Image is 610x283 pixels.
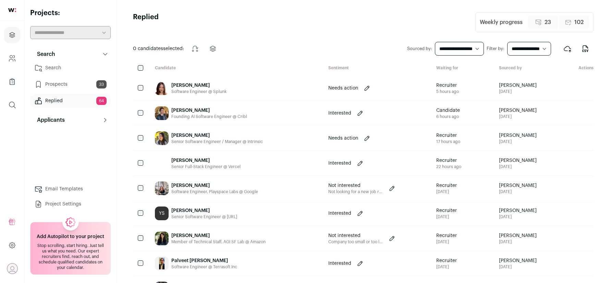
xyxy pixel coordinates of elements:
[577,40,594,57] button: Export to CSV
[171,189,258,194] div: Software Engineer, Playspace Labs @ Google
[436,157,461,164] span: Recruiter
[499,207,537,214] span: [PERSON_NAME]
[30,78,111,91] a: Prospects33
[499,107,537,114] span: [PERSON_NAME]
[431,65,493,72] div: Waiting for
[499,114,537,119] span: [DATE]
[171,239,266,245] div: Member of Technical Staff, AGI SF Lab @ Amazon
[96,97,107,105] span: 64
[171,214,237,220] div: Senior Software Engineer @ [URL]
[493,65,569,72] div: Sourced by
[436,189,457,194] div: [DATE]
[328,239,383,245] p: Company too small or too large
[149,65,323,72] div: Candidate
[171,82,227,89] div: [PERSON_NAME]
[436,132,460,139] span: Recruiter
[96,80,107,89] span: 33
[33,50,55,58] p: Search
[499,239,537,245] span: [DATE]
[499,264,537,270] span: [DATE]
[499,89,537,94] span: [DATE]
[499,82,537,89] span: [PERSON_NAME]
[171,182,258,189] div: [PERSON_NAME]
[323,65,430,72] div: Sentiment
[133,46,163,51] span: 0 candidates
[171,257,237,264] div: Palveet [PERSON_NAME]
[155,257,169,270] img: e38b51750f45fea19adb0643245c9ba049ced606e93755a824a6c2d243513960
[7,263,18,274] button: Open dropdown
[171,164,241,169] div: Senior Full-Stack Engineer @ Vercel
[171,107,247,114] div: [PERSON_NAME]
[133,45,184,52] span: selected:
[4,27,20,43] a: Projects
[328,210,351,217] p: Interested
[569,65,594,72] div: Actions
[171,232,266,239] div: [PERSON_NAME]
[499,232,537,239] span: [PERSON_NAME]
[574,18,584,26] span: 102
[171,157,241,164] div: [PERSON_NAME]
[436,82,459,89] span: Recruiter
[499,139,537,144] span: [DATE]
[499,164,537,169] span: [DATE]
[171,139,263,144] div: Senior Software Engineer / Manager @ Intrinsic
[155,156,169,170] img: b52d1b1992e203d41c8a6729496084778006600ecec2c7eaf3a861999f046cde.jpg
[155,207,169,220] div: YS
[436,232,457,239] span: Recruiter
[155,131,169,145] img: 09a9538ba75489e4b34116c7907dce4b449188d3e5e869a43def3ef82523c829
[33,116,65,124] p: Applicants
[499,189,537,194] span: [DATE]
[30,61,111,75] a: Search
[171,132,263,139] div: [PERSON_NAME]
[328,85,358,92] p: Needs action
[133,12,159,32] h1: Replied
[480,18,523,26] div: Weekly progress
[171,89,227,94] div: Software Engineer @ Splunk
[30,8,111,18] h2: Projects:
[171,114,247,119] div: Founding AI Software Engineer @ Cribl
[436,207,457,214] span: Recruiter
[155,106,169,120] img: db02d79d8568f4472d45033c0b9c625e658d2abc8f671131f350da03ea0864ca.jpg
[436,164,461,169] div: 22 hours ago
[499,257,537,264] span: [PERSON_NAME]
[30,222,111,275] a: Add Autopilot to your project Stop scrolling, start hiring. Just tell us what you need. Our exper...
[4,73,20,90] a: Company Lists
[436,139,460,144] div: 17 hours ago
[328,160,351,167] p: Interested
[436,89,459,94] div: 5 hours ago
[328,260,351,267] p: Interested
[30,113,111,127] button: Applicants
[155,81,169,95] img: 895fdd86e62c844e843ecc9e153d5e4495ed76494143b02b3743892d9a54c6c7
[30,182,111,196] a: Email Templates
[328,110,351,117] p: Interested
[545,18,551,26] span: 23
[487,46,504,51] label: Filter by:
[328,232,383,239] p: Not interested
[171,207,237,214] div: [PERSON_NAME]
[8,8,16,12] img: wellfound-shorthand-0d5821cbd27db2630d0214b213865d53afaa358527fdda9d0ea32b1df1b89c2c.svg
[30,94,111,108] a: Replied64
[436,239,457,245] div: [DATE]
[499,157,537,164] span: [PERSON_NAME]
[436,214,457,220] div: [DATE]
[436,257,457,264] span: Recruiter
[436,114,460,119] div: 6 hours ago
[37,233,104,240] h2: Add Autopilot to your project
[436,264,457,270] div: [DATE]
[155,232,169,245] img: 4445cb8e7e399976cf0012c4aa9025f43a7392df2f226fdbfba671ba9ce6e1ca
[328,182,383,189] p: Not interested
[328,189,383,194] p: Not looking for a new job right now
[171,264,237,270] div: Software Engineer @ Terrasoft Inc
[407,46,432,51] label: Sourced by:
[499,182,537,189] span: [PERSON_NAME]
[30,47,111,61] button: Search
[155,181,169,195] img: b64204ca09904aea7e488c249e16278c91329de6a6dc3aaf063c0707eb65af11.jpg
[499,132,537,139] span: [PERSON_NAME]
[559,40,576,57] button: Export to ATS
[328,135,358,142] p: Needs action
[499,214,537,220] span: [DATE]
[436,107,460,114] span: Candidate
[35,243,106,270] div: Stop scrolling, start hiring. Just tell us what you need. Our expert recruiters find, reach out, ...
[30,197,111,211] a: Project Settings
[436,182,457,189] span: Recruiter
